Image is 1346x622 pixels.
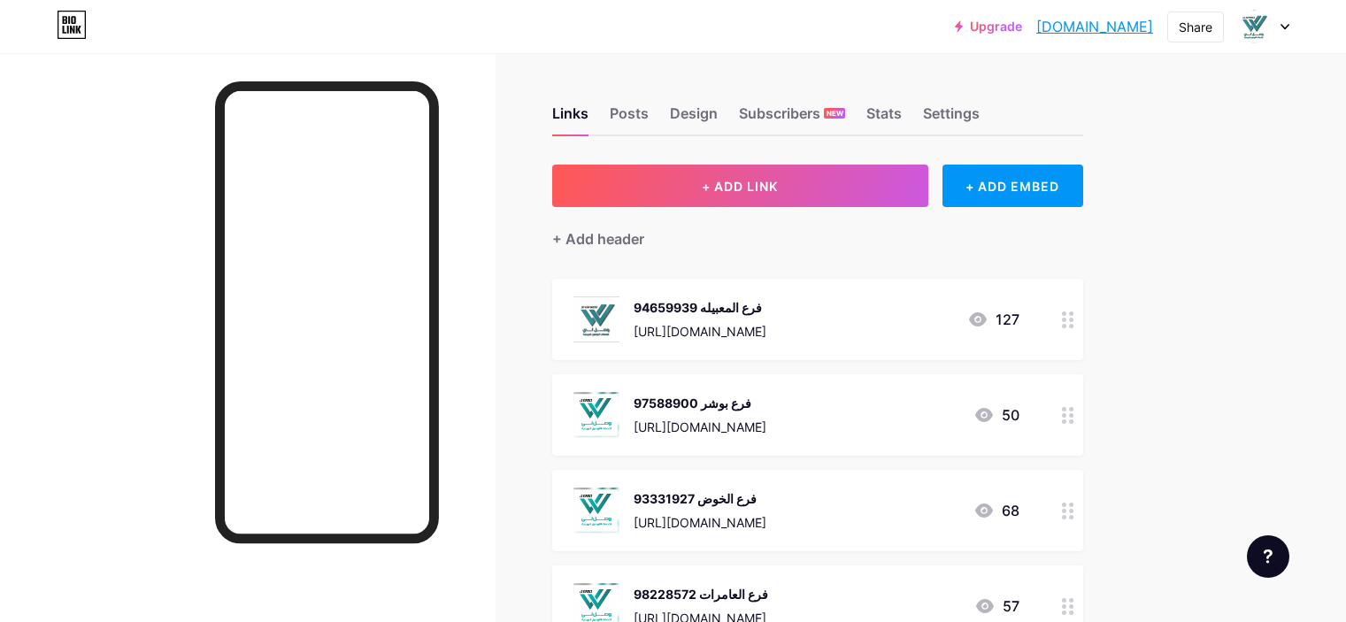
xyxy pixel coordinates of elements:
[955,19,1022,34] a: Upgrade
[634,489,766,508] div: فرع الخوض 93331927
[942,165,1083,207] div: + ADD EMBED
[967,309,1019,330] div: 127
[670,103,718,134] div: Design
[827,108,843,119] span: NEW
[573,392,619,438] img: 97588900 فرع بوشر
[1179,18,1212,36] div: Share
[634,322,766,341] div: [URL][DOMAIN_NAME]
[1237,10,1271,43] img: wasellee
[552,103,588,134] div: Links
[634,418,766,436] div: [URL][DOMAIN_NAME]
[866,103,902,134] div: Stats
[923,103,980,134] div: Settings
[739,103,845,134] div: Subscribers
[702,179,778,194] span: + ADD LINK
[634,298,766,317] div: 94659939 فرع المعبيله
[634,513,766,532] div: [URL][DOMAIN_NAME]
[973,500,1019,521] div: 68
[974,595,1019,617] div: 57
[573,296,619,342] img: 94659939 فرع المعبيله
[973,404,1019,426] div: 50
[573,488,619,534] img: فرع الخوض 93331927
[552,228,644,250] div: + Add header
[634,394,766,412] div: 97588900 فرع بوشر
[610,103,649,134] div: Posts
[1036,16,1153,37] a: [DOMAIN_NAME]
[552,165,928,207] button: + ADD LINK
[634,585,768,603] div: فرع العامرات 98228572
